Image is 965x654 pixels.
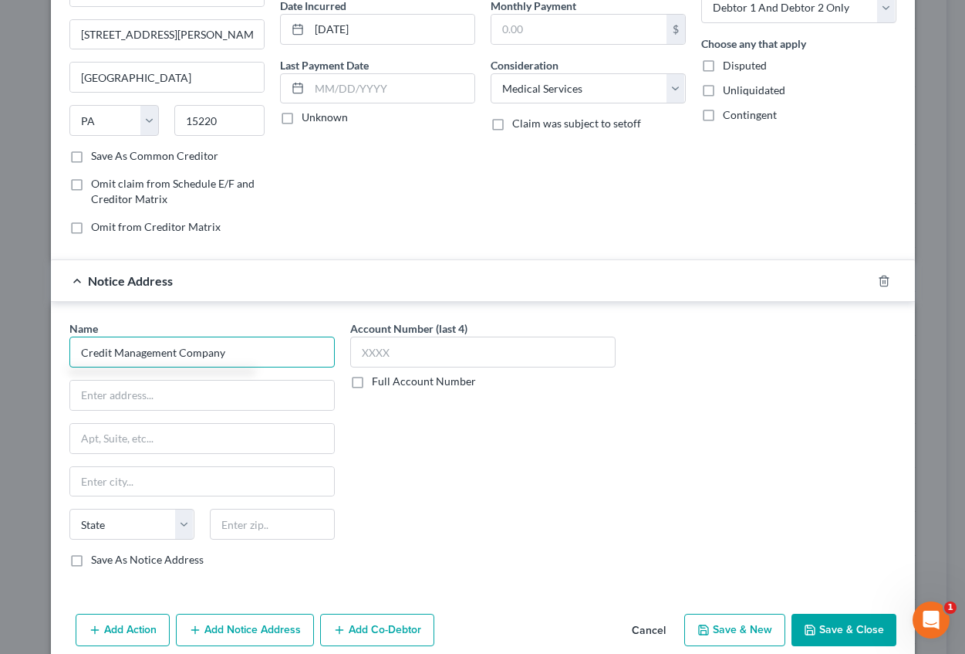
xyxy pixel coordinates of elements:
[350,320,467,337] label: Account Number (last 4)
[723,108,777,121] span: Contingent
[70,424,334,453] input: Apt, Suite, etc...
[70,467,334,496] input: Enter city...
[723,59,767,72] span: Disputed
[280,57,369,73] label: Last Payment Date
[210,509,335,540] input: Enter zip..
[372,374,476,389] label: Full Account Number
[491,15,666,44] input: 0.00
[512,117,641,130] span: Claim was subject to setoff
[491,57,558,73] label: Consideration
[174,105,265,136] input: Enter zip...
[309,74,474,103] input: MM/DD/YYYY
[309,15,474,44] input: MM/DD/YYYY
[70,381,334,410] input: Enter address...
[69,322,98,335] span: Name
[70,20,264,49] input: Apt, Suite, etc...
[619,615,678,646] button: Cancel
[91,552,204,568] label: Save As Notice Address
[684,614,785,646] button: Save & New
[91,148,218,164] label: Save As Common Creditor
[91,220,221,233] span: Omit from Creditor Matrix
[701,36,806,52] label: Choose any that apply
[176,614,314,646] button: Add Notice Address
[302,110,348,125] label: Unknown
[944,601,957,614] span: 1
[350,337,616,368] input: XXXX
[791,614,896,646] button: Save & Close
[320,614,434,646] button: Add Co-Debtor
[70,63,264,92] input: Enter city...
[69,337,335,368] input: Search by name...
[723,83,785,97] span: Unliquidated
[91,177,255,205] span: Omit claim from Schedule E/F and Creditor Matrix
[88,273,173,288] span: Notice Address
[913,601,950,639] iframe: Intercom live chat
[76,614,170,646] button: Add Action
[666,15,685,44] div: $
